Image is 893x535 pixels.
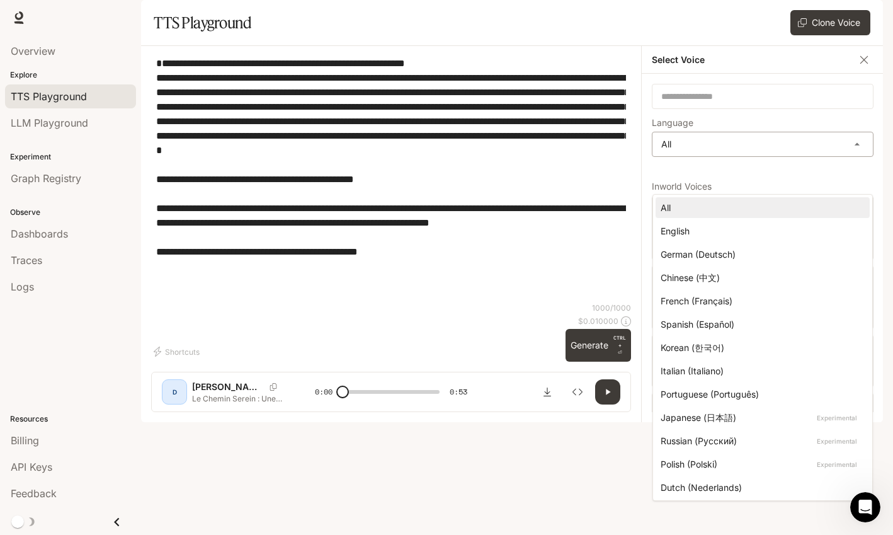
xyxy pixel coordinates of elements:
[814,435,860,447] p: Experimental
[814,412,860,423] p: Experimental
[661,457,860,471] div: Polish (Polski)
[661,388,860,401] div: Portuguese (Português)
[661,364,860,377] div: Italian (Italiano)
[661,294,860,308] div: French (Français)
[661,201,860,214] div: All
[661,271,860,284] div: Chinese (中文)
[814,459,860,470] p: Experimental
[850,492,880,522] iframe: Intercom live chat
[661,341,860,354] div: Korean (한국어)
[661,411,860,424] div: Japanese (日本語)
[661,224,860,238] div: English
[661,434,860,447] div: Russian (Русский)
[661,318,860,331] div: Spanish (Español)
[661,481,860,494] div: Dutch (Nederlands)
[661,248,860,261] div: German (Deutsch)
